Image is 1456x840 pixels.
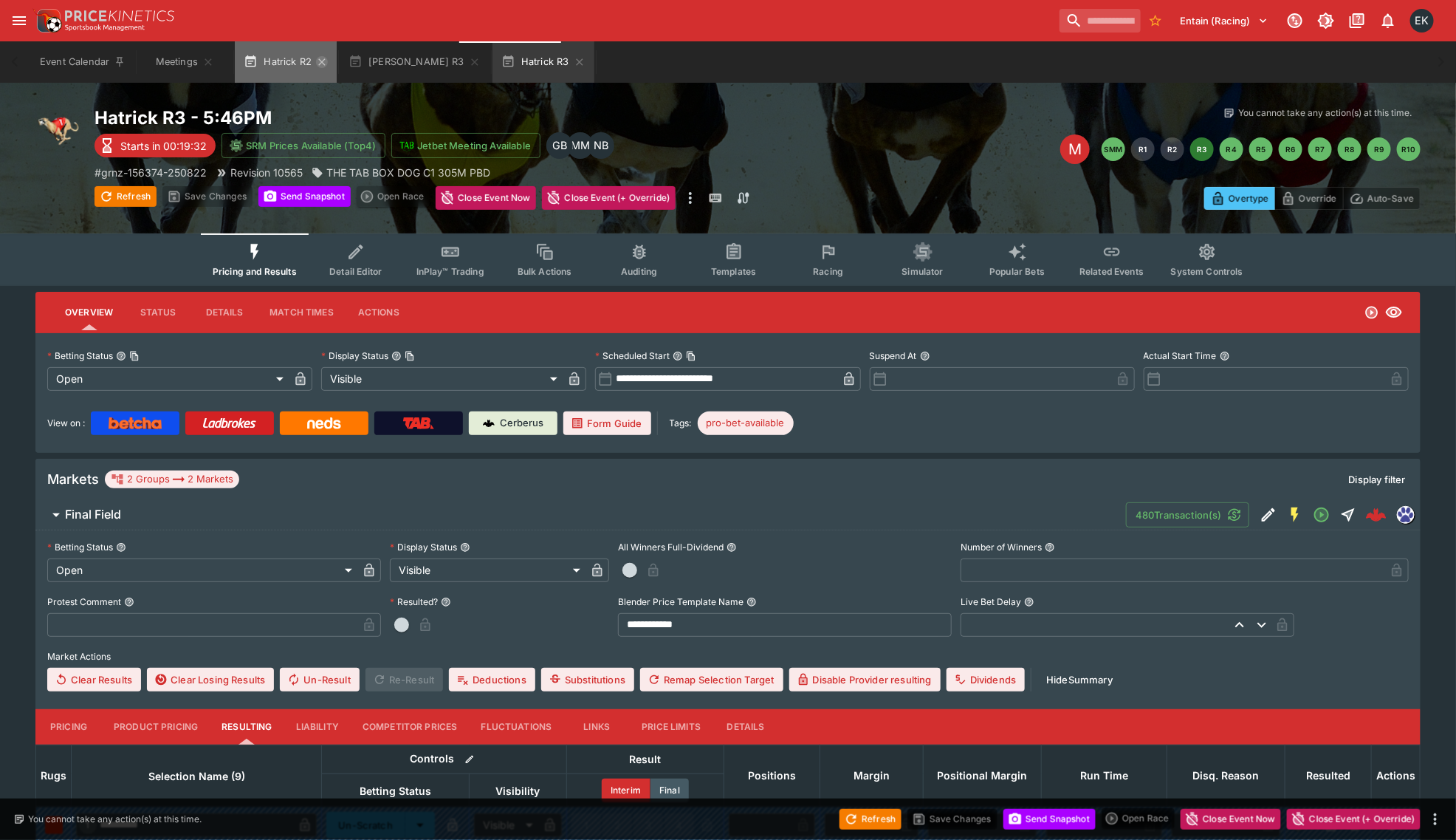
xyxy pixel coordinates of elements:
[501,416,544,431] p: Cerberus
[213,266,297,277] span: Pricing and Results
[602,779,650,802] button: Interim
[47,471,99,488] h5: Markets
[1367,191,1414,206] p: Auto-Save
[47,646,1409,668] label: Market Actions
[1172,9,1277,33] button: Select Tenant
[6,7,32,34] button: open drawer
[542,186,676,210] button: Close Event (+ Override)
[618,595,744,608] p: Blender Price Template Name
[1220,351,1230,361] button: Actual Start Time
[1397,137,1421,161] button: R10
[1343,187,1421,210] button: Auto-Save
[1299,191,1336,206] p: Override
[518,266,572,277] span: Bulk Actions
[321,367,563,391] div: Visible
[390,595,438,608] p: Resulted?
[47,349,113,362] p: Betting Status
[1181,809,1281,830] button: Close Event Now
[1340,468,1415,491] button: Display filter
[1308,137,1332,161] button: R7
[712,709,779,745] button: Details
[124,597,134,607] button: Protest Comment
[961,595,1021,608] p: Live Bet Delay
[1167,745,1285,807] th: Disq. Reason
[563,709,630,745] button: Links
[681,186,699,210] button: more
[567,745,724,774] th: Result
[618,541,724,553] p: All Winners Full-Dividend
[1366,505,1387,525] div: d38971e6-f982-4e1e-8de4-57c1ca03e8f3
[222,133,385,158] button: SRM Prices Available (Top4)
[147,668,274,692] button: Clear Losing Results
[1338,137,1361,161] button: R8
[65,507,121,522] h6: Final Field
[1375,7,1401,34] button: Notifications
[28,813,202,826] p: You cannot take any action(s) at this time.
[47,412,85,435] label: View on :
[47,559,357,582] div: Open
[449,668,535,692] button: Deductions
[399,138,414,153] img: jetbet-logo.svg
[35,106,83,154] img: greyhound_racing.png
[820,745,924,807] th: Margin
[567,132,594,159] div: Michela Marris
[280,668,359,692] button: Un-Result
[116,542,126,553] button: Betting Status
[1060,134,1090,164] div: Edit Meeting
[210,709,284,745] button: Resulting
[321,349,388,362] p: Display Status
[588,132,614,159] div: Nicole Brown
[258,186,351,207] button: Send Snapshot
[340,41,490,83] button: [PERSON_NAME] R3
[351,709,470,745] button: Competitor Prices
[47,541,113,553] p: Betting Status
[403,417,434,429] img: TabNZ
[630,709,712,745] button: Price Limits
[1079,266,1144,277] span: Related Events
[202,417,256,429] img: Ladbrokes
[1410,9,1434,33] div: Emily Kim
[346,295,412,330] button: Actions
[470,709,564,745] button: Fluctuations
[541,668,634,692] button: Substitutions
[1287,809,1421,830] button: Close Event (+ Override)
[35,500,1126,530] button: Final Field
[469,412,557,435] a: Cerberus
[563,412,651,435] a: Form Guide
[53,295,125,330] button: Overview
[1102,137,1421,161] nav: pagination navigation
[1190,137,1214,161] button: R3
[390,559,586,582] div: Visible
[230,165,303,180] p: Revision 10565
[1366,505,1387,525] img: logo-cerberus--red.svg
[109,417,162,429] img: Betcha
[307,417,340,429] img: Neds
[1131,137,1155,161] button: R1
[902,266,944,277] span: Simulator
[1364,305,1379,320] svg: Open
[924,745,1042,807] th: Positional Margin
[284,709,351,745] button: Liability
[258,295,346,330] button: Match Times
[1274,187,1343,210] button: Override
[947,668,1025,692] button: Dividends
[390,541,457,553] p: Display Status
[312,165,490,180] div: THE TAB BOX DOG C1 305M PBD
[102,709,210,745] button: Product Pricing
[1042,745,1167,807] th: Run Time
[686,351,696,361] button: Copy To Clipboard
[1308,502,1335,528] button: Open
[441,597,451,607] button: Resulted?
[1102,808,1175,829] div: split button
[1204,187,1421,210] div: Start From
[191,295,258,330] button: Details
[961,541,1042,553] p: Number of Winners
[1397,506,1415,524] div: grnz
[698,412,794,435] div: Betting Target: cerberus
[1249,137,1273,161] button: R5
[1060,9,1141,33] input: search
[436,186,536,210] button: Close Event Now
[1238,106,1412,120] p: You cannot take any action(s) at this time.
[595,349,670,362] p: Scheduled Start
